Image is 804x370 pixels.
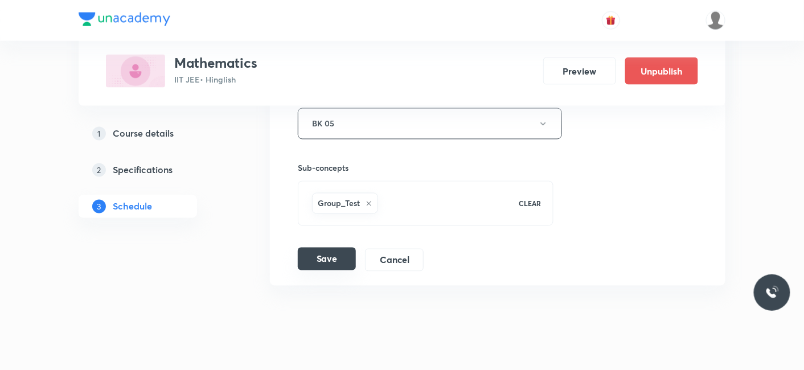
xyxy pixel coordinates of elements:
[92,163,106,177] p: 2
[106,55,165,88] img: ED48D4FF-EBE6-4117-88CE-AF1D3968D9B2_plus.png
[625,57,698,85] button: Unpublish
[519,199,542,209] p: CLEAR
[543,57,616,85] button: Preview
[79,13,170,29] a: Company Logo
[113,163,173,177] h5: Specifications
[606,15,616,26] img: avatar
[92,127,106,141] p: 1
[79,159,233,182] a: 2Specifications
[765,286,779,299] img: ttu
[113,200,152,213] h5: Schedule
[79,13,170,26] img: Company Logo
[298,162,553,174] h6: Sub-concepts
[113,127,174,141] h5: Course details
[174,55,257,71] h3: Mathematics
[298,248,356,270] button: Save
[298,108,562,139] button: BK 05
[318,198,360,209] h6: Group_Test
[92,200,106,213] p: 3
[602,11,620,30] button: avatar
[706,11,725,30] img: Mukesh Gupta
[79,122,233,145] a: 1Course details
[365,249,424,272] button: Cancel
[174,73,257,85] p: IIT JEE • Hinglish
